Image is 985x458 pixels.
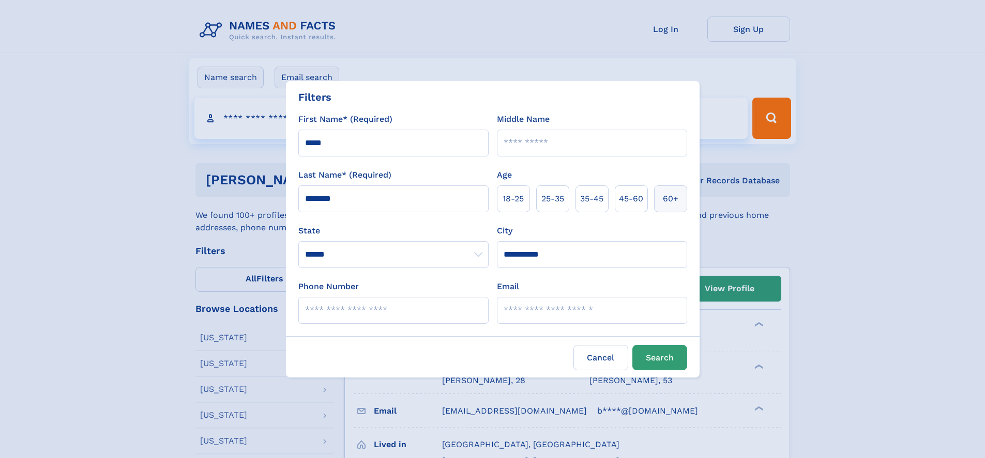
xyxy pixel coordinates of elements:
button: Search [632,345,687,370]
label: First Name* (Required) [298,113,392,125]
label: Last Name* (Required) [298,169,391,181]
div: Filters [298,89,331,105]
label: Cancel [573,345,628,370]
span: 45‑60 [619,193,643,205]
span: 60+ [663,193,678,205]
label: Age [497,169,512,181]
label: Phone Number [298,280,359,293]
span: 35‑45 [580,193,603,205]
label: Middle Name [497,113,550,125]
span: 25‑35 [541,193,564,205]
label: State [298,225,489,237]
label: Email [497,280,519,293]
label: City [497,225,512,237]
span: 18‑25 [503,193,524,205]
